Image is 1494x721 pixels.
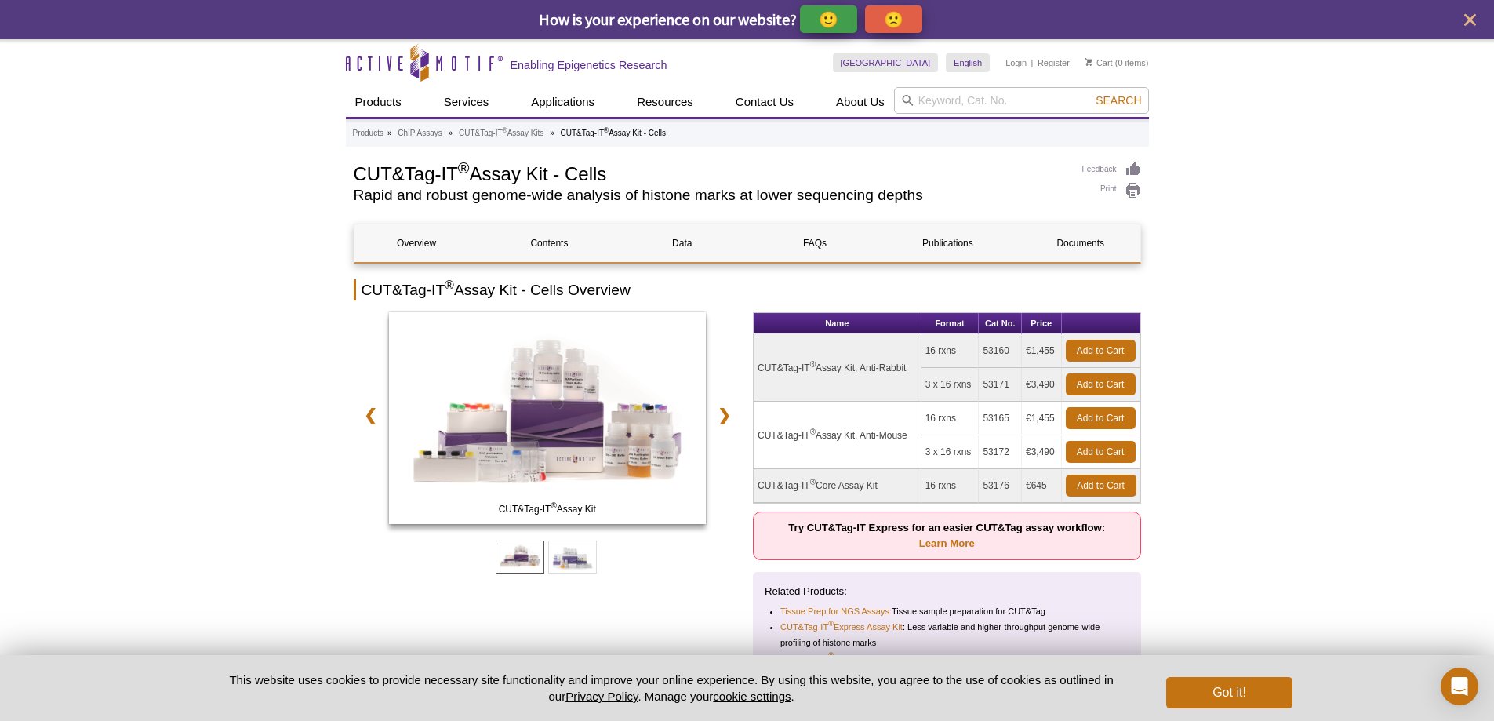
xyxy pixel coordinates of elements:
li: CUT&Tag-IT Assay Kit - Cells [560,129,666,137]
a: Applications [522,87,604,117]
button: cookie settings [713,690,791,703]
a: Feedback [1082,161,1141,178]
a: Register [1038,57,1070,68]
th: Name [754,313,921,334]
li: » [550,129,554,137]
div: Open Intercom Messenger [1441,668,1478,705]
a: ChIP Assays [398,126,442,140]
a: CUT&Tag-IT®Assay Kits [459,126,543,140]
sup: ® [810,360,816,369]
td: 53165 [979,402,1022,435]
p: This website uses cookies to provide necessary site functionality and improve your online experie... [202,672,1141,705]
td: €3,490 [1022,435,1062,469]
sup: ® [503,126,507,134]
li: (0 items) [1085,53,1149,72]
a: Add to Cart [1066,441,1136,463]
a: Add to Cart [1066,340,1136,362]
td: €645 [1022,469,1062,503]
a: Contents [487,224,612,262]
a: Add to Cart [1066,373,1136,395]
h2: CUT&Tag-IT Assay Kit - Cells Overview [354,279,1141,300]
th: Cat No. [979,313,1022,334]
a: English [946,53,990,72]
td: CUT&Tag-IT Assay Kit, Anti-Rabbit [754,334,921,402]
td: CUT&Tag-IT Core Assay Kit [754,469,921,503]
a: CUT&Tag-IT®Express Assay Kit [780,619,903,635]
sup: ® [810,478,816,486]
img: CUT&Tag-IT Assay Kit [389,312,707,524]
td: €1,455 [1022,334,1062,368]
sup: ® [828,621,834,628]
a: ❯ [707,397,741,433]
span: CUT&Tag-IT Assay Kit [392,501,703,517]
a: Documents [1018,224,1143,262]
a: Overview [354,224,479,262]
button: Got it! [1166,677,1292,708]
th: Price [1022,313,1062,334]
span: How is your experience on our website? [539,9,797,29]
a: Cart [1085,57,1113,68]
td: 16 rxns [921,402,980,435]
sup: ® [604,126,609,134]
sup: ® [551,501,556,510]
p: 🙁 [884,9,903,29]
a: [GEOGRAPHIC_DATA] [833,53,939,72]
td: €1,455 [1022,402,1062,435]
p: 🙂 [819,9,838,29]
a: About Us [827,87,894,117]
strong: Try CUT&Tag-IT Express for an easier CUT&Tag assay workflow: [788,522,1105,549]
a: Services [434,87,499,117]
a: Products [353,126,383,140]
a: Add to Cart [1066,407,1136,429]
li: » [387,129,392,137]
th: Format [921,313,980,334]
a: Publications [885,224,1010,262]
li: : Profile DNA-RNA Hybrid R-loops genome-wide [780,650,1116,666]
td: CUT&Tag-IT Assay Kit, Anti-Mouse [754,402,921,469]
input: Keyword, Cat. No. [894,87,1149,114]
td: 16 rxns [921,334,980,368]
a: FAQs [752,224,877,262]
a: Contact Us [726,87,803,117]
a: Resources [627,87,703,117]
td: €3,490 [1022,368,1062,402]
a: Learn More [919,537,975,549]
h2: Rapid and robust genome-wide analysis of histone marks at lower sequencing depths [354,188,1067,202]
img: Your Cart [1085,58,1092,66]
a: Add to Cart [1066,475,1136,497]
button: Search [1091,93,1146,107]
a: Print [1082,182,1141,199]
a: ❮ [354,397,387,433]
a: CUT&Tag-IT®R-loop Assay Kit [780,650,897,666]
li: | [1031,53,1034,72]
h2: Enabling Epigenetics Research [511,58,667,72]
sup: ® [445,279,454,292]
sup: ® [828,652,834,660]
h1: CUT&Tag-IT Assay Kit - Cells [354,161,1067,184]
li: » [449,129,453,137]
a: CUT&Tag-IT Assay Kit [389,312,707,529]
a: Privacy Policy [565,690,638,703]
a: Login [1005,57,1027,68]
td: 53172 [979,435,1022,469]
td: 53160 [979,334,1022,368]
sup: ® [810,428,816,436]
td: 53171 [979,368,1022,402]
li: Tissue sample preparation for CUT&Tag [780,603,1116,619]
td: 3 x 16 rxns [921,435,980,469]
td: 3 x 16 rxns [921,368,980,402]
sup: ® [458,159,470,177]
a: Data [620,224,744,262]
li: : Less variable and higher-throughput genome-wide profiling of histone marks [780,619,1116,650]
span: Search [1096,94,1141,107]
td: 53176 [979,469,1022,503]
a: Products [346,87,411,117]
td: 16 rxns [921,469,980,503]
p: Related Products: [765,584,1129,599]
a: Tissue Prep for NGS Assays: [780,603,892,619]
button: close [1460,10,1480,30]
